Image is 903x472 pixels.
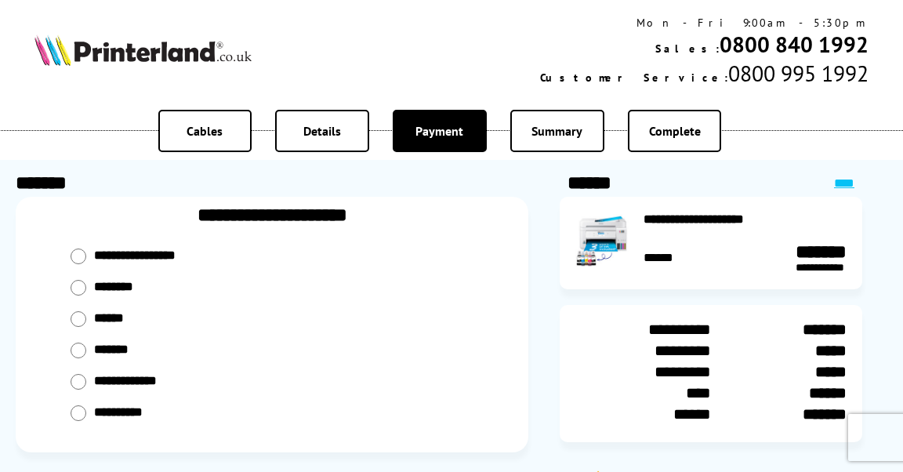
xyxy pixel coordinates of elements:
span: Cables [187,123,223,139]
span: Customer Service: [540,71,728,85]
span: Summary [531,123,582,139]
span: 0800 995 1992 [728,59,869,88]
span: Details [303,123,341,139]
a: 0800 840 1992 [720,30,869,59]
span: Payment [415,123,463,139]
span: Sales: [655,42,720,56]
img: Printerland Logo [34,34,252,65]
div: Mon - Fri 9:00am - 5:30pm [540,16,869,30]
span: Complete [649,123,701,139]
